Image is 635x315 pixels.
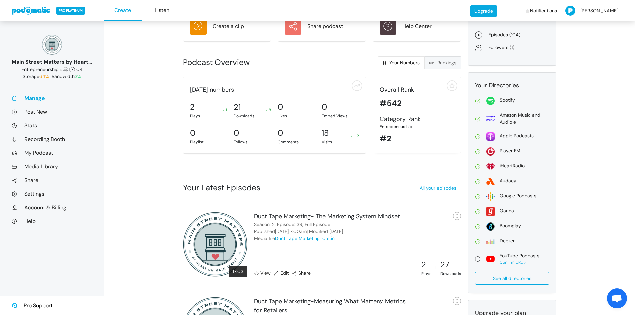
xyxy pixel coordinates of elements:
[42,35,62,55] img: 150x150_17130234.png
[475,272,549,285] a: See all directories
[254,221,330,228] div: Season: 2, Episode: 39, Full Episode
[440,271,461,277] div: Downloads
[278,101,283,113] div: 0
[500,162,525,169] div: iHeartRadio
[435,265,436,271] div: |
[500,97,515,104] div: Spotify
[322,101,327,113] div: 0
[475,162,549,171] a: iHeartRadio
[307,22,343,30] div: Share podcast
[143,0,181,21] a: Listen
[285,18,359,35] a: Share podcast
[475,252,549,265] a: YouTube Podcasts Confirm URL >
[380,97,454,109] div: #542
[254,212,400,221] div: Duct Tape Marketing- The Marketing System Mindset
[500,132,534,139] div: Apple Podcasts
[190,101,195,113] div: 2
[380,115,454,124] div: Category Rank
[500,112,549,126] div: Amazon Music and Audible
[221,107,227,113] div: 1
[187,85,363,94] div: [DATE] numbers
[190,18,264,35] a: Create a clip
[234,113,271,119] div: Downloads
[500,259,539,265] div: Confirm URL >
[580,1,618,21] span: [PERSON_NAME]
[52,73,81,79] span: Bandwidth
[500,252,539,259] div: YouTube Podcasts
[415,182,461,194] a: All your episodes
[292,270,311,277] a: Share
[475,207,549,216] a: Gaana
[39,73,49,79] span: 64%
[12,190,92,197] a: Settings
[475,192,549,201] a: Google Podcasts
[351,133,359,139] div: 12
[421,271,431,277] div: Plays
[475,147,549,156] a: Player FM
[500,207,514,214] div: Gaana
[12,149,92,156] a: My Podcast
[424,56,461,69] a: Rankings
[56,7,85,15] span: PRO PLATINUM
[565,6,575,16] img: P-50-ab8a3cff1f42e3edaa744736fdbd136011fc75d0d07c0e6946c3d5a70d29199b.png
[254,270,271,277] a: View
[104,0,142,21] a: Create
[486,207,495,216] img: gaana-acdc428d6f3a8bcf3dfc61bc87d1a5ed65c1dda5025f5609f03e44ab3dd96560.svg
[183,212,248,277] img: 300x300_17130234.png
[486,114,495,123] img: amazon-69639c57110a651e716f65801135d36e6b1b779905beb0b1c95e1d99d62ebab9.svg
[322,139,359,145] div: Visits
[475,222,549,231] a: Boomplay
[380,85,454,94] div: Overall Rank
[565,1,624,21] a: [PERSON_NAME]
[486,237,495,246] img: deezer-17854ec532559b166877d7d89d3279c345eec2f597ff2478aebf0db0746bb0cd.svg
[486,222,495,231] img: boomplay-2b96be17c781bb6067f62690a2aa74937c828758cf5668dffdf1db111eff7552.svg
[12,204,92,211] a: Account & Billing
[190,127,195,139] div: 0
[274,270,289,277] a: Edit
[486,147,495,156] img: player_fm-2f731f33b7a5920876a6a59fec1291611fade0905d687326e1933154b96d4679.svg
[486,177,495,186] img: audacy-5d0199fadc8dc77acc7c395e9e27ef384d0cbdead77bf92d3603ebf283057071.svg
[234,101,241,113] div: 21
[486,97,495,105] img: spotify-814d7a4412f2fa8a87278c8d4c03771221523d6a641bdc26ea993aaf80ac4ffe.svg
[12,296,53,315] a: Pro Support
[475,44,549,51] a: Followers (1)
[278,139,315,145] div: Comments
[264,107,271,113] div: 8
[322,127,329,139] div: 18
[213,22,244,30] div: Create a clip
[500,177,516,184] div: Audacy
[475,132,549,141] a: Apple Podcasts
[21,66,59,72] span: Business: Entrepreneurship
[190,113,227,119] div: Plays
[440,259,461,271] div: 27
[278,127,283,139] div: 0
[12,95,92,102] a: Manage
[486,255,495,263] img: youtube-a762549b032a4d8d7c7d8c7d6f94e90d57091a29b762dad7ef63acd86806a854.svg
[470,5,497,17] a: Upgrade
[12,58,92,66] div: Main Street Matters by Heart on [GEOGRAPHIC_DATA]
[475,97,549,105] a: Spotify
[234,139,271,145] div: Follows
[229,266,247,277] div: 17:03
[183,56,319,68] div: Podcast Overview
[12,122,92,129] a: Stats
[23,73,50,79] span: Storage
[12,218,92,225] a: Help
[475,31,549,39] a: Episodes (104)
[254,228,343,235] div: Published | Modified [DATE]
[380,18,454,35] a: Help Center
[70,66,75,72] span: Episodes
[190,139,227,145] div: Playlist
[475,177,549,186] a: Audacy
[12,177,92,184] a: Share
[475,237,549,246] a: Deezer
[500,192,536,199] div: Google Podcasts
[275,235,338,241] a: Duct Tape Marketing 10 stic...
[378,56,425,69] a: Your Numbers
[234,127,239,139] div: 0
[475,81,549,90] div: Your Directories
[183,182,260,194] div: Your Latest Episodes
[380,133,454,145] div: #2
[380,124,454,130] div: Entrepreneurship
[475,112,549,126] a: Amazon Music and Audible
